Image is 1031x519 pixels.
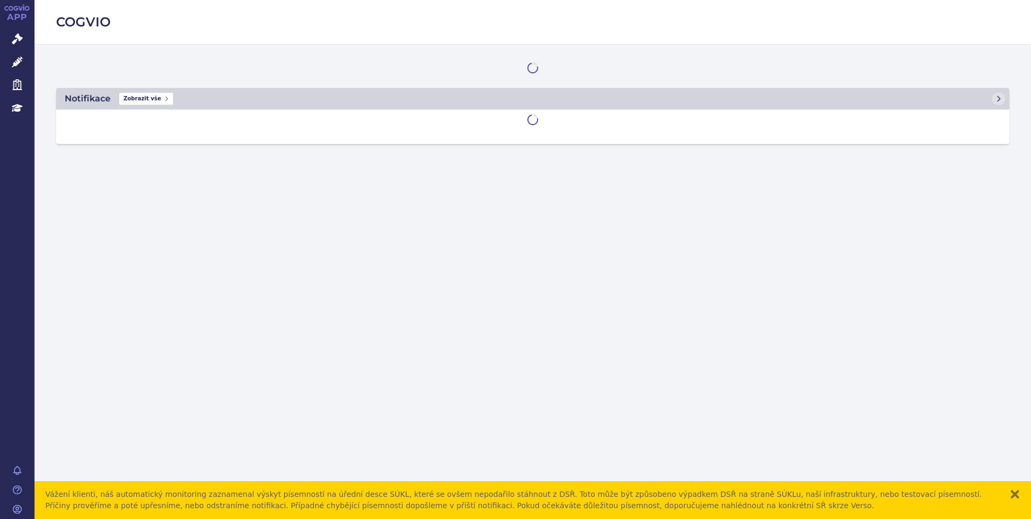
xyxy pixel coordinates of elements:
[119,93,173,105] span: Zobrazit vše
[56,13,1009,31] h2: COGVIO
[1009,489,1020,500] button: zavřít
[65,92,111,105] h2: Notifikace
[56,88,1009,110] a: NotifikaceZobrazit vše
[45,489,999,511] div: Vážení klienti, náš automatický monitoring zaznamenal výskyt písemností na úřední desce SÚKL, kte...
